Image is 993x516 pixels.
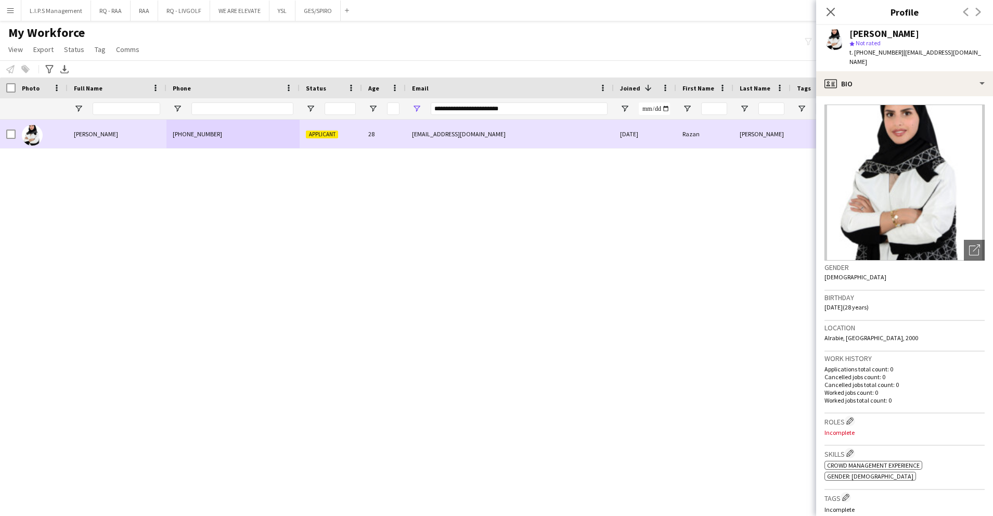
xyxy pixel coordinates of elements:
a: Status [60,43,88,56]
div: [PERSON_NAME] [849,29,919,38]
div: Open photos pop-in [964,240,985,261]
input: Status Filter Input [325,102,356,115]
input: Age Filter Input [387,102,399,115]
span: Full Name [74,84,102,92]
input: Email Filter Input [431,102,608,115]
span: View [8,45,23,54]
h3: Gender [824,263,985,272]
button: Open Filter Menu [368,104,378,113]
p: Cancelled jobs total count: 0 [824,381,985,389]
button: RAA [131,1,158,21]
input: Joined Filter Input [639,102,670,115]
span: Comms [116,45,139,54]
button: RQ - RAA [91,1,131,21]
span: Export [33,45,54,54]
span: Age [368,84,379,92]
div: 28 [362,120,406,148]
span: [PERSON_NAME] [74,130,118,138]
div: [PHONE_NUMBER] [166,120,300,148]
button: Open Filter Menu [682,104,692,113]
button: Open Filter Menu [620,104,629,113]
button: Open Filter Menu [306,104,315,113]
button: Open Filter Menu [74,104,83,113]
input: Last Name Filter Input [758,102,784,115]
span: Applicant [306,131,338,138]
div: [DATE] [614,120,676,148]
span: Gender: [DEMOGRAPHIC_DATA] [827,472,913,480]
p: Cancelled jobs count: 0 [824,373,985,381]
span: Tag [95,45,106,54]
button: GES/SPIRO [295,1,341,21]
button: Open Filter Menu [797,104,806,113]
button: Open Filter Menu [173,104,182,113]
span: My Workforce [8,25,85,41]
span: First Name [682,84,714,92]
a: Export [29,43,58,56]
h3: Roles [824,416,985,427]
span: Crowd management experience [827,461,920,469]
button: Open Filter Menu [412,104,421,113]
div: [EMAIL_ADDRESS][DOMAIN_NAME] [406,120,614,148]
p: Worked jobs count: 0 [824,389,985,396]
h3: Profile [816,5,993,19]
span: [DEMOGRAPHIC_DATA] [824,273,886,281]
span: Alrabie, [GEOGRAPHIC_DATA], 2000 [824,334,918,342]
img: Razan Albaqami [22,125,43,146]
span: [DATE] (28 years) [824,303,869,311]
input: Full Name Filter Input [93,102,160,115]
p: Worked jobs total count: 0 [824,396,985,404]
a: Tag [91,43,110,56]
span: Status [306,84,326,92]
div: [PERSON_NAME] [733,120,791,148]
app-action-btn: Advanced filters [43,63,56,75]
span: Phone [173,84,191,92]
span: Not rated [856,39,881,47]
h3: Location [824,323,985,332]
a: Comms [112,43,144,56]
button: L.I.P.S Management [21,1,91,21]
h3: Skills [824,448,985,459]
span: t. [PHONE_NUMBER] [849,48,904,56]
h3: Birthday [824,293,985,302]
span: Photo [22,84,40,92]
p: Applications total count: 0 [824,365,985,373]
p: Incomplete [824,506,985,513]
div: Bio [816,71,993,96]
button: RQ - LIVGOLF [158,1,210,21]
span: Tags [797,84,811,92]
p: Incomplete [824,429,985,436]
h3: Tags [824,492,985,503]
input: First Name Filter Input [701,102,727,115]
button: YSL [269,1,295,21]
app-action-btn: Export XLSX [58,63,71,75]
input: Phone Filter Input [191,102,293,115]
div: Razan [676,120,733,148]
span: Email [412,84,429,92]
h3: Work history [824,354,985,363]
span: Status [64,45,84,54]
span: Last Name [740,84,770,92]
button: Open Filter Menu [740,104,749,113]
img: Crew avatar or photo [824,105,985,261]
button: WE ARE ELEVATE [210,1,269,21]
a: View [4,43,27,56]
span: Joined [620,84,640,92]
span: | [EMAIL_ADDRESS][DOMAIN_NAME] [849,48,981,66]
